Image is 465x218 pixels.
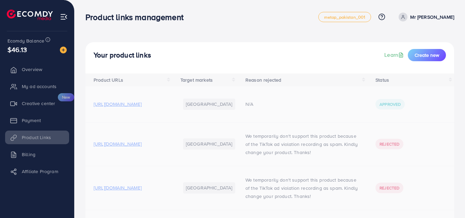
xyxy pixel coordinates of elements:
[7,45,27,54] span: $46.13
[384,51,405,59] a: Learn
[60,47,67,53] img: image
[408,49,446,61] button: Create new
[7,10,53,20] img: logo
[60,13,68,21] img: menu
[415,52,439,58] span: Create new
[396,13,454,21] a: Mr [PERSON_NAME]
[7,37,44,44] span: Ecomdy Balance
[94,51,151,60] h4: Your product links
[410,13,454,21] p: Mr [PERSON_NAME]
[324,15,366,19] span: metap_pakistan_001
[318,12,371,22] a: metap_pakistan_001
[85,12,189,22] h3: Product links management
